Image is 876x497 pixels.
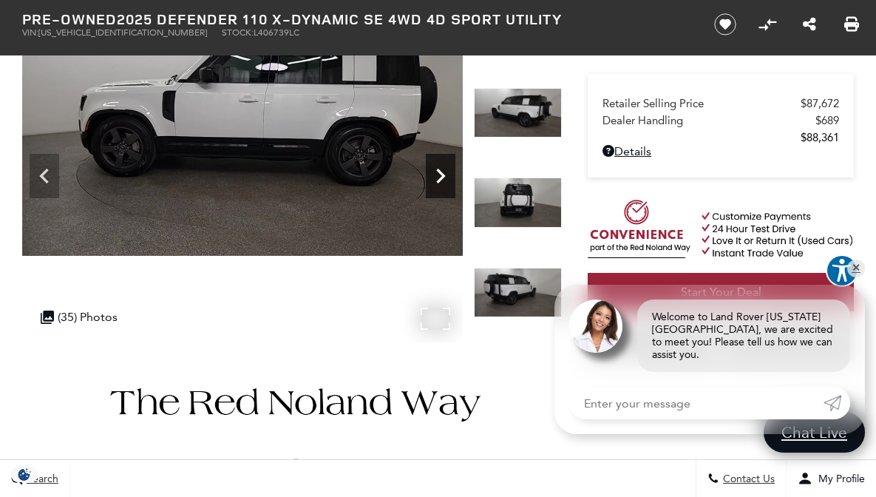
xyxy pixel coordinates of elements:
section: Click to Open Cookie Consent Modal [7,467,41,482]
a: Share this Pre-Owned 2025 Defender 110 X-Dynamic SE 4WD 4D Sport Utility [803,16,816,33]
input: Enter your message [569,387,824,419]
span: My Profile [812,473,865,485]
h1: 2025 Defender 110 X-Dynamic SE 4WD 4D Sport Utility [22,11,690,27]
div: (35) Photos [33,302,125,331]
button: Open user profile menu [787,460,876,497]
span: VIN: [22,27,38,38]
img: Agent profile photo [569,300,622,353]
span: Stock: [222,27,254,38]
div: Previous [30,154,59,198]
span: Dealer Handling [602,114,815,127]
button: Explore your accessibility options [826,254,858,287]
a: Submit [824,387,850,419]
span: $689 [815,114,839,127]
aside: Accessibility Help Desk [826,254,858,290]
span: Contact Us [719,473,775,485]
a: $88,361 [602,131,839,144]
span: Retailer Selling Price [602,97,801,110]
button: Save vehicle [709,13,741,36]
img: Opt-Out Icon [7,467,41,482]
span: $87,672 [801,97,839,110]
a: Start Your Deal [588,273,854,311]
a: Print this Pre-Owned 2025 Defender 110 X-Dynamic SE 4WD 4D Sport Utility [844,16,859,33]
button: Compare Vehicle [756,13,778,35]
div: Next [426,154,455,198]
strong: Pre-Owned [22,9,117,29]
a: Dealer Handling $689 [602,114,839,127]
img: Used 2025 Fuji White Land Rover X-Dynamic SE image 8 [474,268,562,318]
img: Used 2025 Fuji White Land Rover X-Dynamic SE image 7 [474,177,562,228]
div: Welcome to Land Rover [US_STATE][GEOGRAPHIC_DATA], we are excited to meet you! Please tell us how... [637,300,850,372]
a: Retailer Selling Price $87,672 [602,97,839,110]
span: [US_VEHICLE_IDENTIFICATION_NUMBER] [38,27,207,38]
a: Details [602,144,839,158]
img: Used 2025 Fuji White Land Rover X-Dynamic SE image 6 [474,88,562,138]
span: $88,361 [801,131,839,144]
span: L406739LC [254,27,299,38]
